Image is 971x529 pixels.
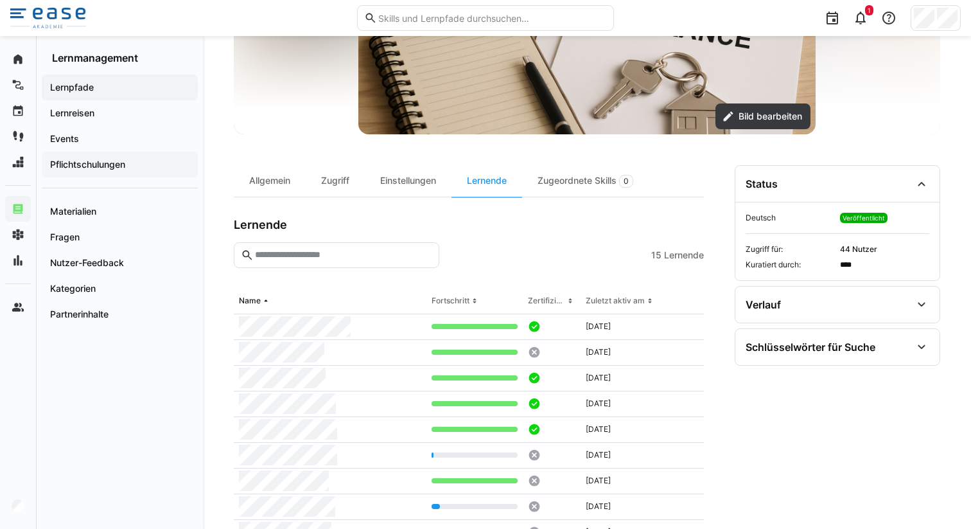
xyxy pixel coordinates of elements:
span: 15 [651,249,661,262]
span: 44 Nutzer [840,244,929,255]
span: Bild bearbeiten [737,110,804,123]
div: Zugeordnete Skills [522,165,649,197]
span: [DATE] [586,424,611,435]
span: Veröffentlicht [843,214,885,222]
div: Einstellungen [365,165,451,197]
span: Kuratiert durch: [746,260,835,270]
div: Status [746,177,778,190]
div: Allgemein [234,165,306,197]
div: Zertifiziert [528,296,565,306]
span: [DATE] [586,347,611,357]
span: [DATE] [586,373,611,383]
div: Zuletzt aktiv am [586,296,645,306]
span: [DATE] [586,399,611,409]
span: Deutsch [746,213,835,223]
h3: Lernende [234,218,287,232]
button: Bild bearbeiten [715,103,810,129]
div: Verlauf [746,298,781,311]
input: Skills und Lernpfade durchsuchen… [377,12,607,24]
span: [DATE] [586,501,611,512]
span: [DATE] [586,450,611,460]
div: Fortschritt [432,296,469,306]
span: Lernende [664,249,704,262]
div: Zugriff [306,165,365,197]
div: Lernende [451,165,522,197]
span: 0 [624,176,629,186]
span: Zugriff für: [746,244,835,255]
span: [DATE] [586,321,611,332]
div: Name [239,296,261,306]
div: Schlüsselwörter für Suche [746,341,875,354]
span: [DATE] [586,476,611,486]
span: 1 [868,6,871,14]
